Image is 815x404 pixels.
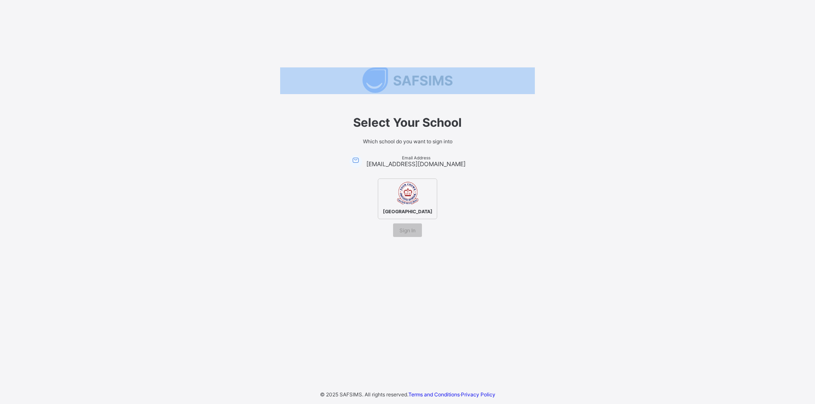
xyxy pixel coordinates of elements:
[320,391,408,398] span: © 2025 SAFSIMS. All rights reserved.
[366,160,466,167] span: [EMAIL_ADDRESS][DOMAIN_NAME]
[366,155,466,160] span: Email Address
[396,181,419,204] img: Four Crown Private School
[408,391,495,398] span: ·
[399,227,416,234] span: Sign In
[461,391,495,398] a: Privacy Policy
[408,391,460,398] a: Terms and Conditions
[280,67,535,93] img: SAFSIMS Logo
[289,138,526,145] span: Which school do you want to sign into
[289,115,526,130] span: Select Your School
[381,206,435,217] span: [GEOGRAPHIC_DATA]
